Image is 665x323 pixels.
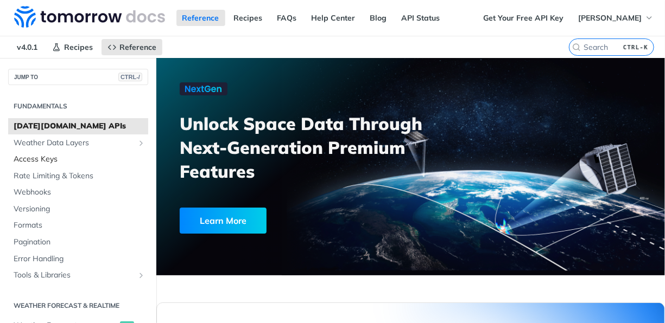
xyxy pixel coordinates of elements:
button: JUMP TOCTRL-/ [8,69,148,85]
img: NextGen [180,82,227,95]
span: Reference [119,42,156,52]
span: Pagination [14,237,145,248]
button: [PERSON_NAME] [572,10,660,26]
span: Weather Data Layers [14,138,134,148]
a: Versioning [8,201,148,217]
span: Error Handling [14,254,145,264]
a: Learn More [180,208,374,234]
span: [DATE][DOMAIN_NAME] APIs [14,121,145,132]
a: [DATE][DOMAIN_NAME] APIs [8,118,148,134]
a: Recipes [228,10,269,26]
a: Reference [102,39,162,55]
h2: Fundamentals [8,101,148,111]
span: Versioning [14,204,145,215]
span: Access Keys [14,154,145,165]
span: Webhooks [14,187,145,198]
a: API Status [396,10,446,26]
span: v4.0.1 [11,39,43,55]
span: Formats [14,220,145,231]
a: Formats [8,217,148,234]
h2: Weather Forecast & realtime [8,301,148,311]
span: CTRL-/ [118,73,142,81]
a: FAQs [271,10,303,26]
button: Show subpages for Tools & Libraries [137,271,145,280]
a: Recipes [46,39,99,55]
a: Blog [364,10,393,26]
span: Rate Limiting & Tokens [14,171,145,182]
a: Webhooks [8,184,148,201]
span: [PERSON_NAME] [578,13,642,23]
kbd: CTRL-K [620,42,651,53]
a: Pagination [8,234,148,250]
a: Weather Data LayersShow subpages for Weather Data Layers [8,135,148,151]
a: Help Center [306,10,362,26]
a: Get Your Free API Key [477,10,569,26]
div: Learn More [180,208,267,234]
a: Tools & LibrariesShow subpages for Tools & Libraries [8,267,148,283]
a: Reference [176,10,225,26]
span: Tools & Libraries [14,270,134,281]
span: Recipes [64,42,93,52]
img: Tomorrow.io Weather API Docs [14,6,165,28]
h3: Unlock Space Data Through Next-Generation Premium Features [180,112,422,183]
a: Access Keys [8,151,148,167]
a: Rate Limiting & Tokens [8,168,148,184]
button: Show subpages for Weather Data Layers [137,139,145,147]
svg: Search [572,43,581,51]
a: Error Handling [8,251,148,267]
